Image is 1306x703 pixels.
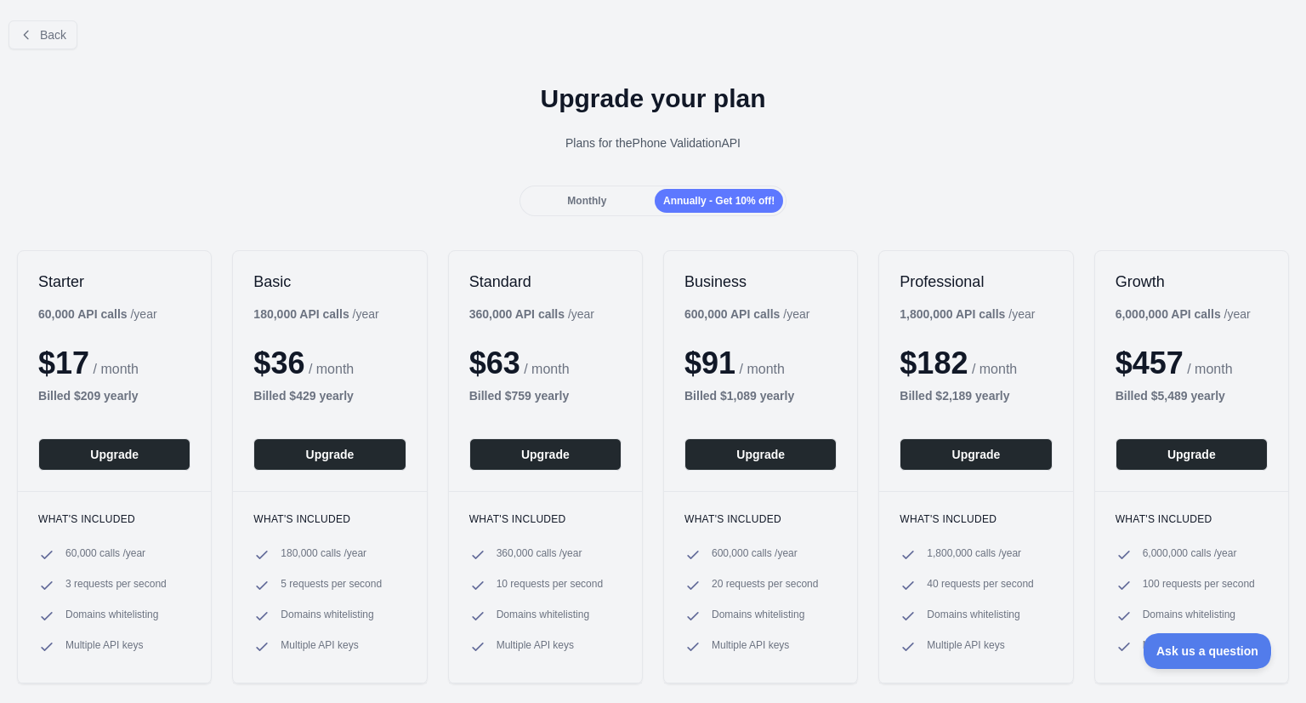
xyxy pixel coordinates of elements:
[972,362,1017,376] span: / month
[469,389,570,403] b: Billed $ 759 yearly
[1116,389,1225,403] b: Billed $ 5,489 yearly
[684,346,735,380] span: $ 91
[1116,346,1184,380] span: $ 457
[524,362,569,376] span: / month
[900,346,968,380] span: $ 182
[740,362,785,376] span: / month
[900,389,1009,403] b: Billed $ 2,189 yearly
[684,389,794,403] b: Billed $ 1,089 yearly
[1144,633,1272,669] iframe: Toggle Customer Support
[469,346,520,380] span: $ 63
